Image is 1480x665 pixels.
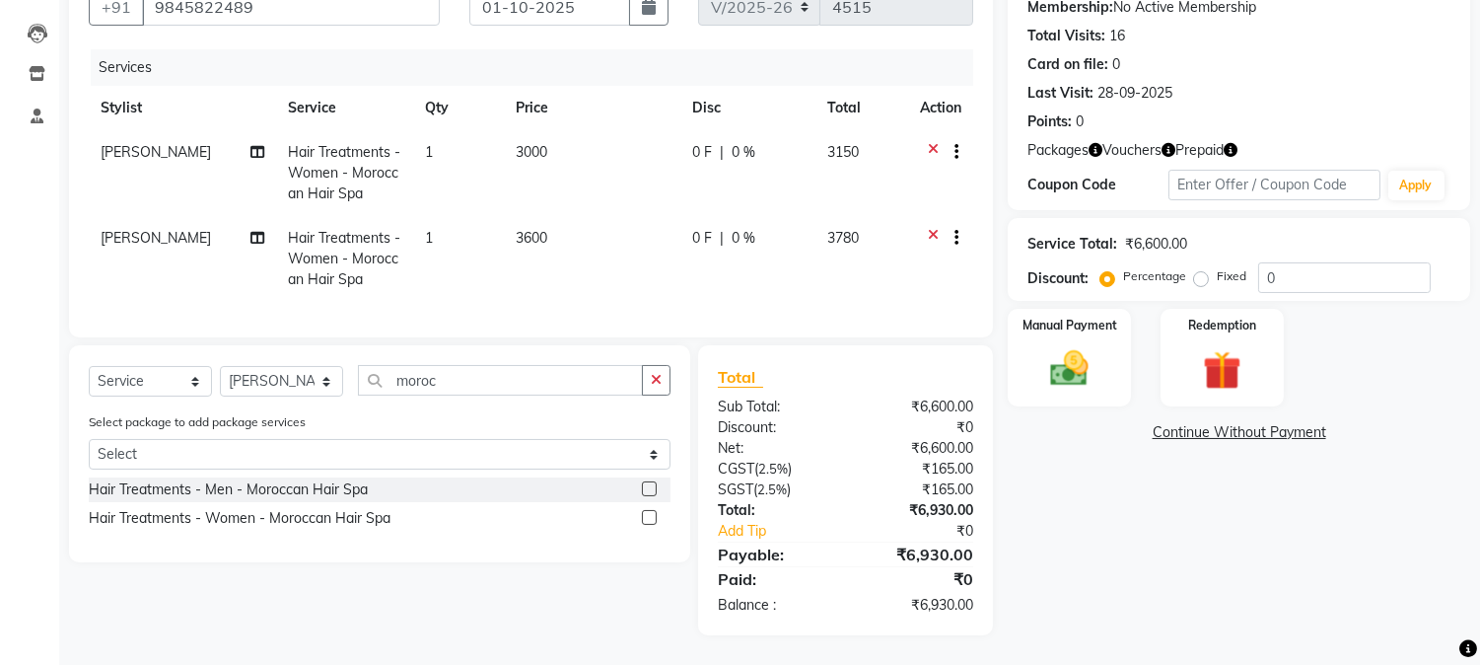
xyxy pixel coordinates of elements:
[89,508,390,529] div: Hair Treatments - Women - Moroccan Hair Spa
[1027,26,1105,46] div: Total Visits:
[1388,171,1445,200] button: Apply
[504,86,680,130] th: Price
[732,142,755,163] span: 0 %
[89,480,368,500] div: Hair Treatments - Men - Moroccan Hair Spa
[1125,234,1187,255] div: ₹6,600.00
[846,595,989,616] div: ₹6,930.00
[908,86,973,130] th: Action
[89,413,306,431] label: Select package to add package services
[1027,234,1117,255] div: Service Total:
[846,567,989,591] div: ₹0
[816,86,909,130] th: Total
[1027,140,1089,161] span: Packages
[703,521,870,542] a: Add Tip
[413,86,504,130] th: Qty
[703,543,846,566] div: Payable:
[1112,54,1120,75] div: 0
[101,143,211,161] span: [PERSON_NAME]
[1109,26,1125,46] div: 16
[692,228,712,249] span: 0 F
[703,567,846,591] div: Paid:
[1188,317,1256,334] label: Redemption
[718,367,763,388] span: Total
[758,461,788,477] span: 2.5%
[425,143,433,161] span: 1
[1038,346,1100,391] img: _cash.svg
[680,86,815,130] th: Disc
[1097,83,1172,104] div: 28-09-2025
[703,459,846,480] div: ( )
[1027,268,1089,289] div: Discount:
[1027,111,1072,132] div: Points:
[1123,267,1186,285] label: Percentage
[732,228,755,249] span: 0 %
[846,417,989,438] div: ₹0
[718,460,754,478] span: CGST
[692,142,712,163] span: 0 F
[718,480,753,498] span: SGST
[1076,111,1084,132] div: 0
[703,480,846,500] div: ( )
[1175,140,1224,161] span: Prepaid
[846,459,989,480] div: ₹165.00
[828,229,860,247] span: 3780
[846,438,989,459] div: ₹6,600.00
[289,143,401,202] span: Hair Treatments - Women - Moroccan Hair Spa
[89,86,277,130] th: Stylist
[101,229,211,247] span: [PERSON_NAME]
[1012,422,1466,443] a: Continue Without Payment
[1168,170,1379,200] input: Enter Offer / Coupon Code
[846,480,989,500] div: ₹165.00
[720,142,724,163] span: |
[720,228,724,249] span: |
[1027,83,1093,104] div: Last Visit:
[1022,317,1117,334] label: Manual Payment
[870,521,989,542] div: ₹0
[703,438,846,459] div: Net:
[516,229,547,247] span: 3600
[1217,267,1246,285] label: Fixed
[757,481,787,497] span: 2.5%
[846,543,989,566] div: ₹6,930.00
[91,49,988,86] div: Services
[703,595,846,616] div: Balance :
[425,229,433,247] span: 1
[703,500,846,521] div: Total:
[358,365,643,396] input: Search or Scan
[1027,54,1108,75] div: Card on file:
[516,143,547,161] span: 3000
[846,500,989,521] div: ₹6,930.00
[1102,140,1162,161] span: Vouchers
[1027,175,1168,195] div: Coupon Code
[289,229,401,288] span: Hair Treatments - Women - Moroccan Hair Spa
[1191,346,1253,395] img: _gift.svg
[828,143,860,161] span: 3150
[703,417,846,438] div: Discount:
[277,86,414,130] th: Service
[703,397,846,417] div: Sub Total:
[846,397,989,417] div: ₹6,600.00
